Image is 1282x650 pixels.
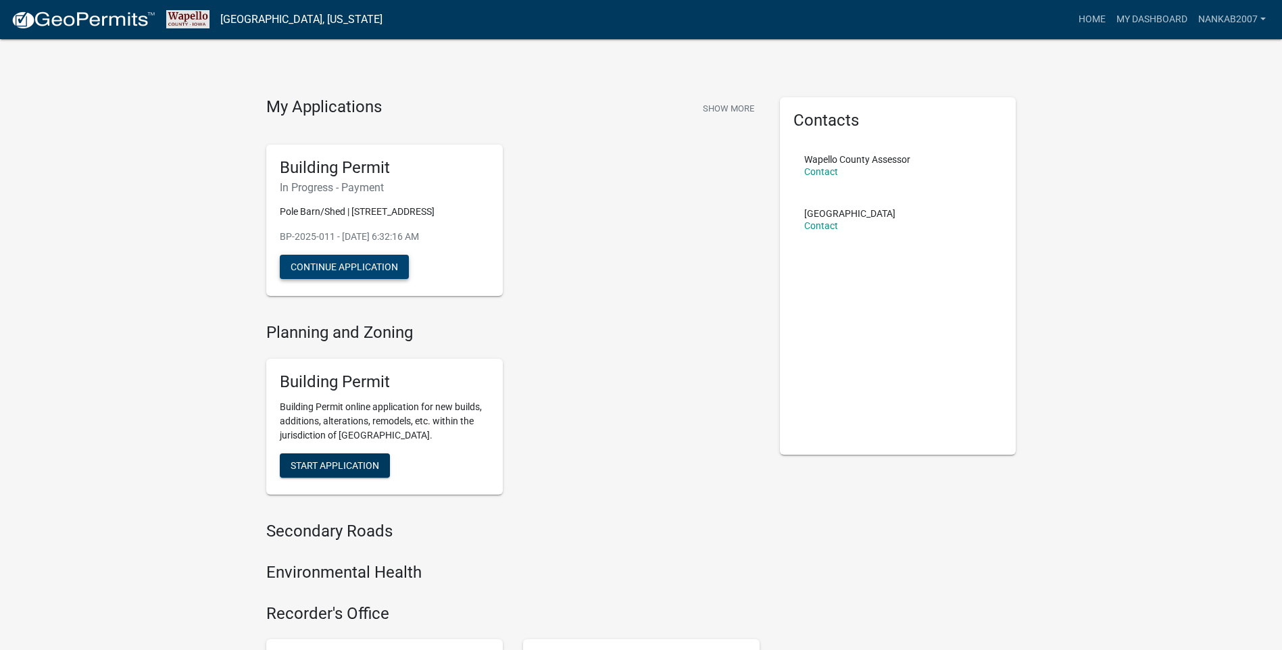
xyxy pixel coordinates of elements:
[1111,7,1193,32] a: My Dashboard
[804,155,910,164] p: Wapello County Assessor
[266,522,760,541] h4: Secondary Roads
[280,372,489,392] h5: Building Permit
[793,111,1003,130] h5: Contacts
[804,209,895,218] p: [GEOGRAPHIC_DATA]
[291,460,379,471] span: Start Application
[266,323,760,343] h4: Planning and Zoning
[804,166,838,177] a: Contact
[804,220,838,231] a: Contact
[1073,7,1111,32] a: Home
[280,158,489,178] h5: Building Permit
[166,10,209,28] img: Wapello County, Iowa
[266,97,382,118] h4: My Applications
[1193,7,1271,32] a: nankab2007
[280,205,489,219] p: Pole Barn/Shed | [STREET_ADDRESS]
[280,400,489,443] p: Building Permit online application for new builds, additions, alterations, remodels, etc. within ...
[280,255,409,279] button: Continue Application
[280,453,390,478] button: Start Application
[697,97,760,120] button: Show More
[280,230,489,244] p: BP-2025-011 - [DATE] 6:32:16 AM
[266,604,760,624] h4: Recorder's Office
[220,8,383,31] a: [GEOGRAPHIC_DATA], [US_STATE]
[280,181,489,194] h6: In Progress - Payment
[266,563,760,582] h4: Environmental Health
